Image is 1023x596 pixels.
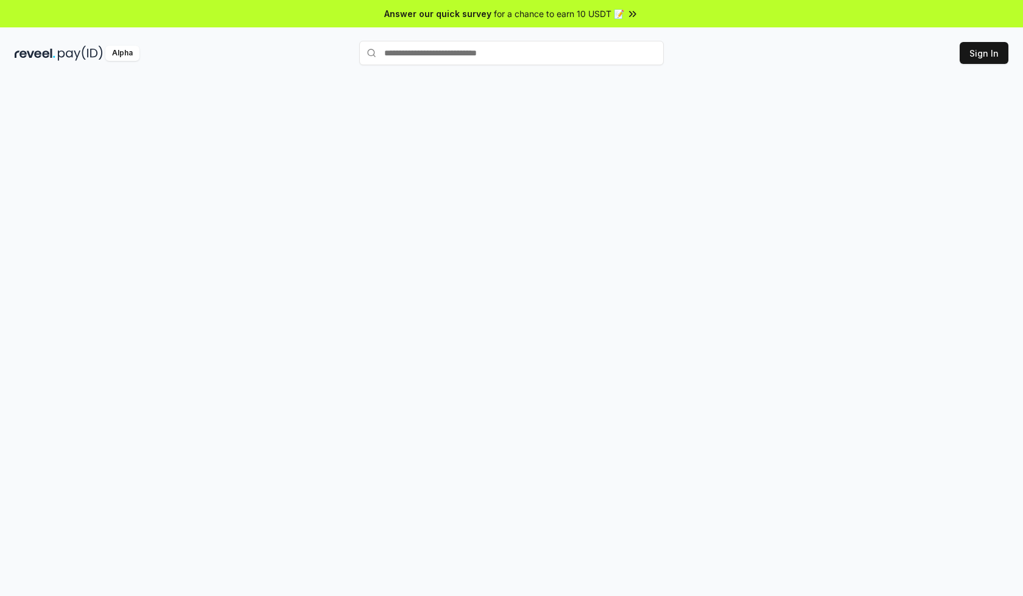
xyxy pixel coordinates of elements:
[384,7,491,20] span: Answer our quick survey
[105,46,139,61] div: Alpha
[15,46,55,61] img: reveel_dark
[494,7,624,20] span: for a chance to earn 10 USDT 📝
[58,46,103,61] img: pay_id
[960,42,1008,64] button: Sign In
